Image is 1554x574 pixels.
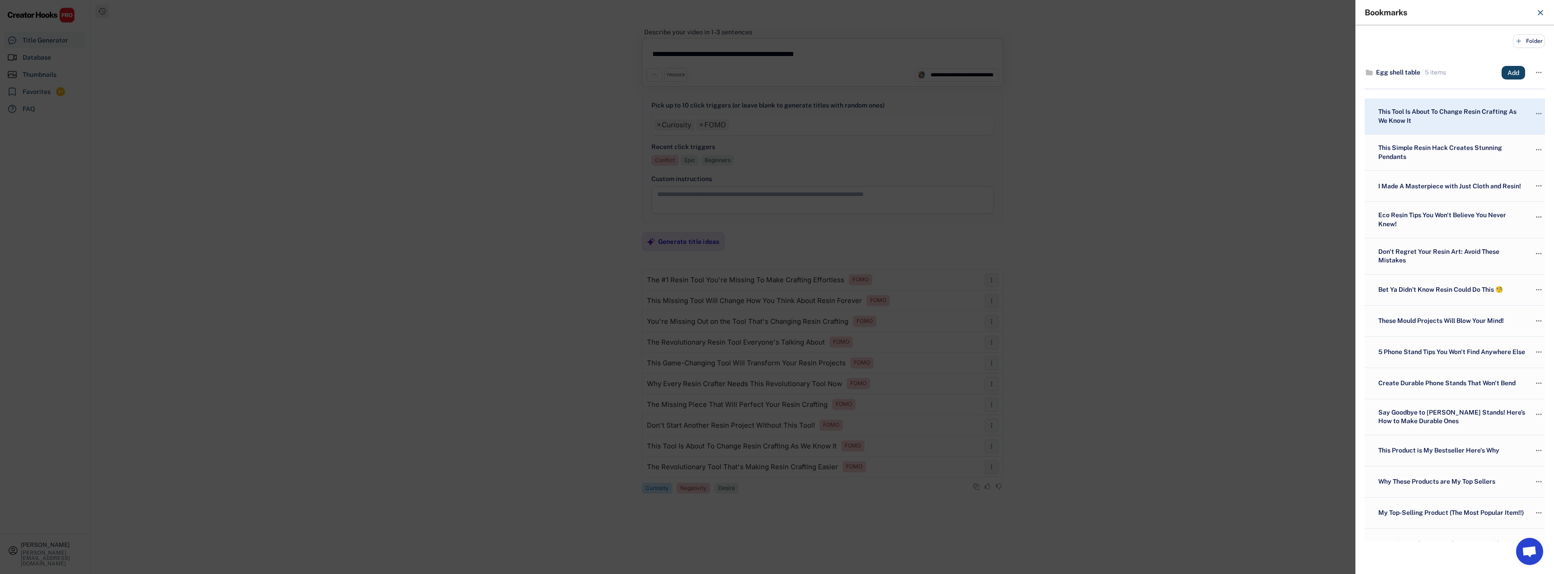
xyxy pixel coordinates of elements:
[1376,247,1525,265] div: Don't Regret Your Resin Art: Avoid These Mistakes
[1376,348,1525,357] div: 5 Phone Stand Tips You Won't Find Anywhere Else
[1534,444,1543,457] button: 
[1376,317,1525,326] div: These Mould Projects Will Blow Your Mind!
[1536,182,1542,191] text: 
[1536,378,1542,388] text: 
[1536,508,1542,518] text: 
[1376,509,1525,518] div: My Top-Selling Product (The Most Popular Item!!)
[1376,379,1525,388] div: Create Durable Phone Stands That Won't Bend
[1376,107,1525,125] div: This Tool Is About To Change Resin Crafting As We Know It
[1536,347,1542,357] text: 
[1376,144,1525,161] div: This Simple Resin Hack Creates Stunning Pendants
[1513,34,1545,48] button: Folder
[1536,539,1542,549] text: 
[1534,377,1543,390] button: 
[1534,66,1543,79] button: 
[1376,285,1525,294] div: Bet Ya Didn’t Know Resin Could Do This 🧐
[1516,538,1543,565] a: Open chat
[1536,316,1542,326] text: 
[1536,249,1542,258] text: 
[1536,477,1542,486] text: 
[1534,284,1543,296] button: 
[1376,446,1525,455] div: This Product is My Bestseller Here's Why
[1534,538,1543,551] button: 
[1534,247,1543,260] button: 
[1376,211,1525,229] div: Eco Resin Tips You Won't Believe You Never Knew!
[1534,408,1543,421] button: 
[1502,66,1525,79] button: Add
[1534,507,1543,519] button: 
[1536,68,1542,77] text: 
[1376,477,1525,486] div: Why These Products are My Top Sellers
[1376,182,1525,191] div: I Made A Masterpiece with Just Cloth and Resin!
[1536,410,1542,419] text: 
[1534,180,1543,192] button: 
[1365,9,1531,17] div: Bookmarks
[1536,446,1542,455] text: 
[1376,408,1525,426] div: Say Goodbye to [PERSON_NAME] Stands! Here’s How to Make Durable Ones
[1534,346,1543,359] button: 
[1423,68,1446,77] div: 5 items
[1534,315,1543,327] button: 
[1376,540,1525,549] div: How I Crafted a Beautiful Epoxy Resin Chess Set
[1534,107,1543,120] button: 
[1376,68,1420,77] div: Egg shell table
[1536,109,1542,118] text: 
[1536,213,1542,222] text: 
[1536,285,1542,294] text: 
[1534,211,1543,224] button: 
[1536,145,1542,154] text: 
[1534,144,1543,156] button: 
[1534,476,1543,488] button: 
